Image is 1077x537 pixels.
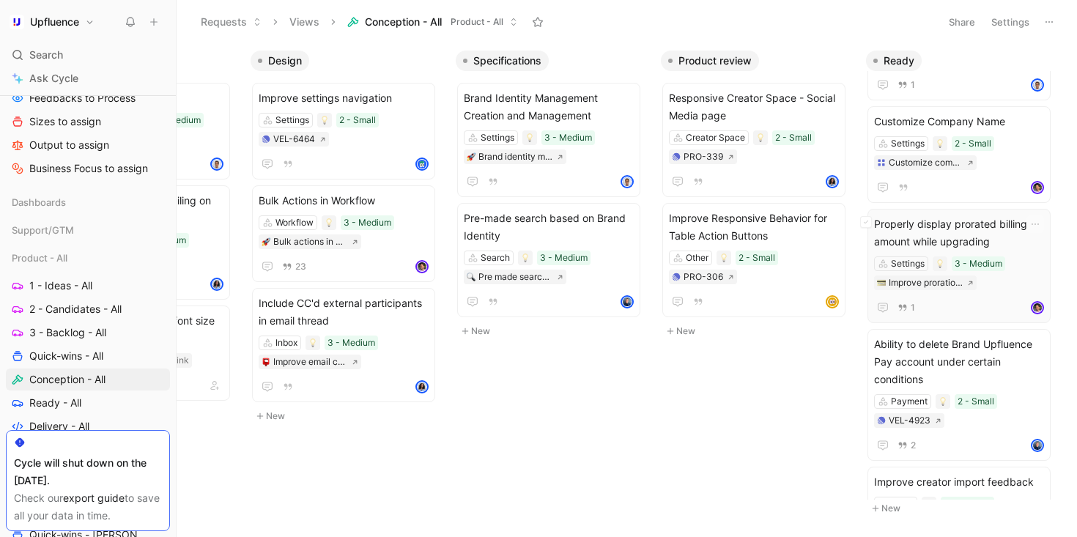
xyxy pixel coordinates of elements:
[295,262,306,271] span: 23
[341,11,525,33] button: Conception - AllProduct - All
[6,322,170,344] a: 3 - Backlog - All
[911,81,915,89] span: 1
[686,130,745,145] div: Creator Space
[933,256,947,271] div: 💡
[212,159,222,169] img: avatar
[251,51,309,71] button: Design
[29,396,81,410] span: Ready - All
[686,251,708,265] div: Other
[827,177,837,187] img: avatar
[678,53,752,68] span: Product review
[866,51,922,71] button: Ready
[889,275,963,290] div: Improve proration display while upgrading [DATE] plan
[262,237,270,246] img: 🚀
[985,12,1036,32] button: Settings
[6,392,170,414] a: Ready - All
[14,454,162,489] div: Cycle will shut down on the [DATE].
[273,132,315,147] div: VEL-6464
[939,397,947,406] img: 💡
[194,11,268,33] button: Requests
[6,345,170,367] a: Quick-wins - All
[252,83,435,179] a: Improve settings navigationSettings2 - SmallVEL-6464avatar
[936,139,944,148] img: 💡
[450,44,655,347] div: SpecificationsNew
[417,262,427,272] img: avatar
[867,209,1051,323] a: Properly display prorated billing amount while upgradingSettings3 - Medium💳Improve proration disp...
[283,11,326,33] button: Views
[6,247,170,269] div: Product - All
[29,302,122,316] span: 2 - Candidates - All
[417,159,427,169] img: avatar
[317,113,332,127] div: 💡
[30,15,79,29] h1: Upfluence
[874,336,1044,388] span: Ability to delete Brand Upfluence Pay account under certain conditions
[719,253,728,262] img: 💡
[275,113,309,127] div: Settings
[481,251,510,265] div: Search
[344,215,391,230] div: 3 - Medium
[661,322,854,340] button: New
[467,152,475,161] img: 🚀
[518,251,533,265] div: 💡
[661,51,759,71] button: Product review
[874,113,1044,130] span: Customize Company Name
[6,111,170,133] a: Sizes to assign
[259,89,429,107] span: Improve settings navigation
[955,256,1002,271] div: 3 - Medium
[365,15,442,29] span: Conception - All
[29,325,106,340] span: 3 - Backlog - All
[933,136,947,151] div: 💡
[29,349,103,363] span: Quick-wins - All
[669,210,839,245] span: Improve Responsive Behavior for Table Action Buttons
[911,441,916,450] span: 2
[884,53,914,68] span: Ready
[684,149,723,164] div: PRO-339
[756,133,765,142] img: 💡
[525,133,534,142] img: 💡
[540,251,588,265] div: 3 - Medium
[775,130,812,145] div: 2 - Small
[322,215,336,230] div: 💡
[955,136,991,151] div: 2 - Small
[259,192,429,210] span: Bulk Actions in Workflow
[306,336,320,350] div: 💡
[6,191,170,218] div: Dashboards
[29,91,136,105] span: Feedbacks to Process
[339,113,376,127] div: 2 - Small
[895,437,919,453] button: 2
[684,270,723,284] div: PRO-306
[6,298,170,320] a: 2 - Candidates - All
[889,155,963,170] div: Customize company name
[669,89,839,125] span: Responsive Creator Space - Social Media page
[275,336,297,350] div: Inbox
[6,369,170,390] a: Conception - All
[473,53,541,68] span: Specifications
[29,372,106,387] span: Conception - All
[739,251,775,265] div: 2 - Small
[1032,80,1043,90] img: avatar
[308,338,317,347] img: 💡
[12,195,66,210] span: Dashboards
[521,253,530,262] img: 💡
[544,130,592,145] div: 3 - Medium
[29,114,101,129] span: Sizes to assign
[212,279,222,289] img: avatar
[457,203,640,317] a: Pre-made search based on Brand IdentitySearch3 - Medium🔍Pre made search based on brand dataavatar
[467,273,475,281] img: 🔍
[245,44,450,432] div: DesignNew
[275,215,314,230] div: Workflow
[860,44,1065,525] div: ReadyNew
[6,219,170,241] div: Support/GTM
[262,358,270,366] img: 📮
[451,15,503,29] span: Product - All
[29,419,89,434] span: Delivery - All
[6,191,170,213] div: Dashboards
[867,329,1051,461] a: Ability to delete Brand Upfluence Pay account under certain conditionsPayment2 - SmallVEL-49232av...
[252,185,435,282] a: Bulk Actions in WorkflowWorkflow3 - Medium🚀Bulk actions in workflow23avatar
[279,259,309,275] button: 23
[12,223,74,237] span: Support/GTM
[936,394,950,409] div: 💡
[12,251,67,265] span: Product - All
[867,106,1051,203] a: Customize Company NameSettings2 - SmallCustomize company nameavatar
[273,234,347,249] div: Bulk actions in workflow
